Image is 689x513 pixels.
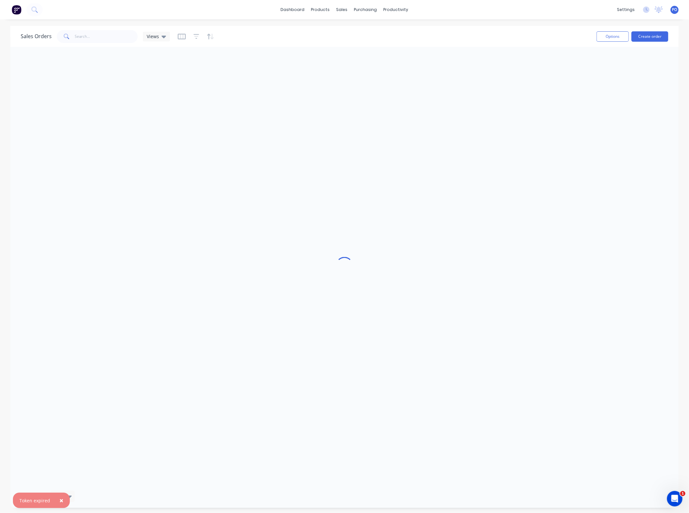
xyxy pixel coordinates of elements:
span: PO [672,7,677,13]
span: 1 [680,491,685,496]
div: productivity [380,5,412,15]
a: dashboard [278,5,308,15]
div: Token expired [19,497,50,504]
div: settings [614,5,638,15]
button: Create order [631,31,668,42]
div: sales [333,5,351,15]
div: products [308,5,333,15]
iframe: Intercom live chat [667,491,683,507]
h1: Sales Orders [21,33,52,39]
img: Factory [12,5,21,15]
button: Options [597,31,629,42]
span: Views [147,33,159,40]
div: purchasing [351,5,380,15]
span: × [59,496,63,505]
button: Close [53,493,70,508]
input: Search... [75,30,138,43]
